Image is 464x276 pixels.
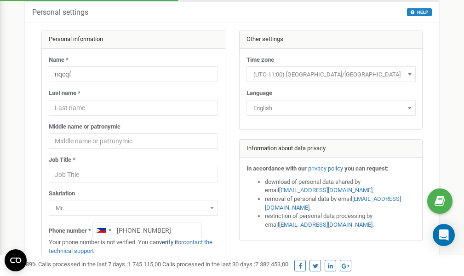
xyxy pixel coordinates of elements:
[250,102,412,115] span: English
[265,212,416,229] li: restriction of personal data processing by email .
[52,202,215,215] span: Mr.
[159,239,178,246] a: verify it
[92,223,202,238] input: +1-800-555-55-55
[162,261,288,268] span: Calls processed in the last 30 days :
[49,56,69,65] label: Name *
[42,30,225,49] div: Personal information
[32,8,88,17] h5: Personal settings
[308,165,343,172] a: privacy policy
[433,224,455,246] div: Open Intercom Messenger
[240,140,423,158] div: Information about data privacy
[38,261,161,268] span: Calls processed in the last 7 days :
[49,89,80,98] label: Last name *
[246,66,416,82] span: (UTC-11:00) Pacific/Midway
[49,100,218,116] input: Last name
[128,261,161,268] u: 1 745 115,00
[279,187,372,194] a: [EMAIL_ADDRESS][DOMAIN_NAME]
[5,249,27,271] button: Open CMP widget
[279,221,372,228] a: [EMAIL_ADDRESS][DOMAIN_NAME]
[49,227,91,235] label: Phone number *
[49,133,218,149] input: Middle name or patronymic
[49,238,218,255] p: Your phone number is not verified. You can or
[49,66,218,82] input: Name
[250,68,412,81] span: (UTC-11:00) Pacific/Midway
[255,261,288,268] u: 7 382 453,00
[49,200,218,216] span: Mr.
[265,195,416,212] li: removal of personal data by email ,
[344,165,389,172] strong: you can request:
[49,123,120,131] label: Middle name or patronymic
[49,189,75,198] label: Salutation
[246,165,307,172] strong: In accordance with our
[265,178,416,195] li: download of personal data shared by email ,
[246,89,272,98] label: Language
[407,8,432,16] button: HELP
[49,156,75,164] label: Job Title *
[246,56,274,65] label: Time zone
[265,195,401,211] a: [EMAIL_ADDRESS][DOMAIN_NAME]
[49,167,218,182] input: Job Title
[246,100,416,116] span: English
[240,30,423,49] div: Other settings
[49,239,212,254] a: contact the technical support
[93,223,114,238] div: Telephone country code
